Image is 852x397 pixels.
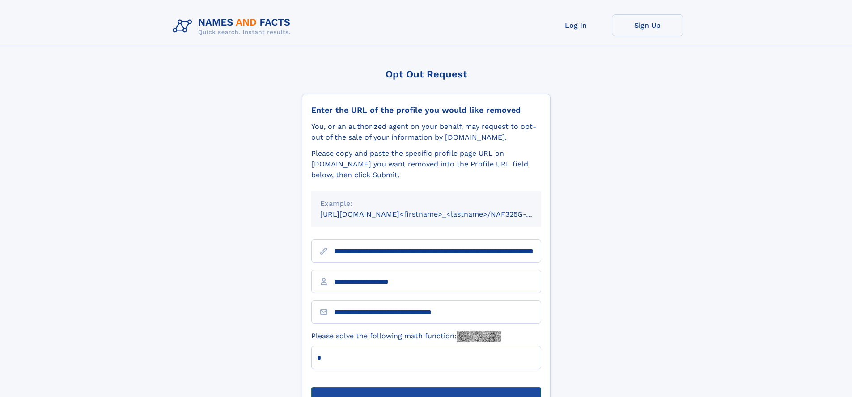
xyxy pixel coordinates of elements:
[302,68,551,80] div: Opt Out Request
[612,14,683,36] a: Sign Up
[311,331,501,342] label: Please solve the following math function:
[320,198,532,209] div: Example:
[311,121,541,143] div: You, or an authorized agent on your behalf, may request to opt-out of the sale of your informatio...
[540,14,612,36] a: Log In
[311,105,541,115] div: Enter the URL of the profile you would like removed
[311,148,541,180] div: Please copy and paste the specific profile page URL on [DOMAIN_NAME] you want removed into the Pr...
[169,14,298,38] img: Logo Names and Facts
[320,210,558,218] small: [URL][DOMAIN_NAME]<firstname>_<lastname>/NAF325G-xxxxxxxx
